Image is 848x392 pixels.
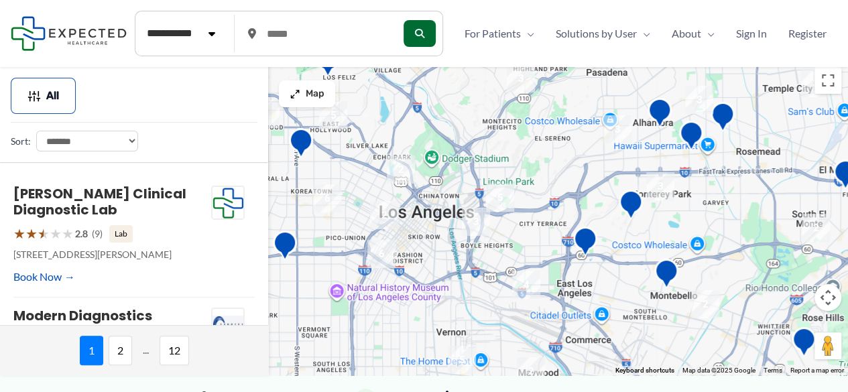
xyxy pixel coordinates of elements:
[465,23,521,44] span: For Patients
[711,102,735,136] div: Diagnostic Medical Group
[25,221,38,246] span: ★
[654,259,678,293] div: Montebello Advanced Imaging
[603,115,631,143] div: 3
[790,367,844,374] a: Report a map error
[661,23,725,44] a: AboutMenu Toggle
[109,225,133,243] span: Lab
[27,89,41,103] img: Filter
[50,221,62,246] span: ★
[814,284,841,311] button: Map camera controls
[462,208,490,236] div: 3
[701,23,715,44] span: Menu Toggle
[212,308,244,342] img: Modern Diagnostics Imaging Inc
[13,306,152,341] a: Modern Diagnostics Imaging Inc
[13,221,25,246] span: ★
[615,366,674,375] button: Keyboard shortcuts
[619,190,643,224] div: Monterey Park Hospital AHMC
[736,23,767,44] span: Sign In
[46,91,59,101] span: All
[764,367,782,374] a: Terms
[573,226,597,261] div: Edward R. Roybal Comprehensive Health Center
[109,336,132,365] span: 2
[545,23,661,44] a: Solutions by UserMenu Toggle
[370,201,398,229] div: 2
[11,78,76,114] button: All
[13,184,186,219] a: [PERSON_NAME] Clinical Diagnostic Lab
[62,221,74,246] span: ★
[75,225,88,243] span: 2.8
[212,186,244,220] img: Expected Healthcare Logo
[160,336,189,365] span: 12
[387,155,415,184] div: 2
[682,367,755,374] span: Map data ©2025 Google
[486,184,514,212] div: 5
[788,23,827,44] span: Register
[679,121,703,155] div: Synergy Imaging Center
[92,225,103,243] span: (9)
[319,101,347,129] div: 5
[454,23,545,44] a: For PatientsMenu Toggle
[367,240,396,268] div: 6
[648,98,672,132] div: Pacific Medical Imaging
[646,172,674,200] div: 3
[80,336,103,365] span: 1
[13,246,211,263] p: [STREET_ADDRESS][PERSON_NAME]
[637,23,650,44] span: Menu Toggle
[290,88,300,99] img: Maximize
[11,16,127,50] img: Expected Healthcare Logo - side, dark font, small
[289,128,313,162] div: Western Diagnostic Radiology by RADDICO &#8211; Central LA
[814,67,841,94] button: Toggle fullscreen view
[814,332,841,359] button: Drag Pegman onto the map to open Street View
[507,64,535,92] div: 3
[251,100,280,128] div: 2
[512,271,540,299] div: 4
[11,133,31,150] label: Sort:
[725,23,778,44] a: Sign In
[313,184,341,212] div: 6
[685,86,713,114] div: 3
[802,214,830,242] div: 2
[672,23,701,44] span: About
[801,69,829,97] div: 3
[38,221,50,246] span: ★
[691,290,719,318] div: 2
[778,23,837,44] a: Register
[137,336,154,365] span: ...
[279,80,335,107] button: Map
[273,231,297,265] div: Western Convalescent Hospital
[306,88,324,100] span: Map
[517,357,545,385] div: 2
[792,327,816,361] div: Montes Medical Group, Inc.
[556,23,637,44] span: Solutions by User
[13,267,75,287] a: Book Now
[521,23,534,44] span: Menu Toggle
[448,346,476,374] div: 5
